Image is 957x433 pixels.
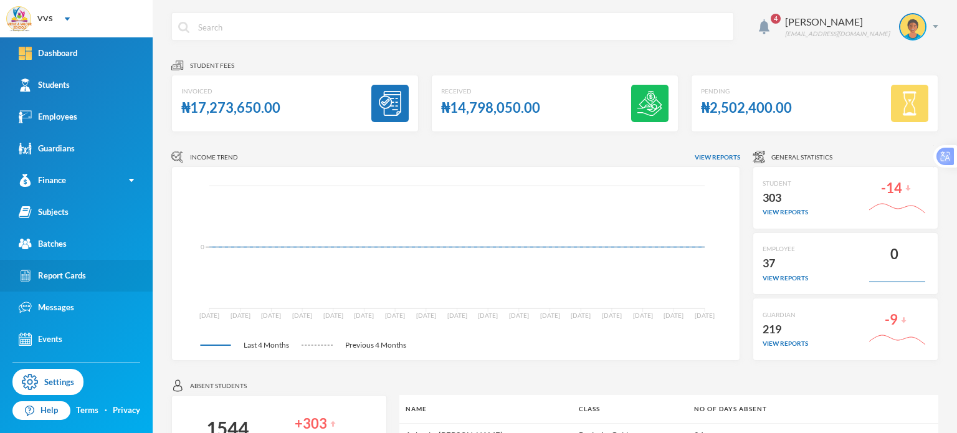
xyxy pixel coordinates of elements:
div: VVS [37,13,52,24]
tspan: 0 [201,243,204,250]
div: view reports [763,274,808,283]
div: [EMAIL_ADDRESS][DOMAIN_NAME] [785,29,890,39]
span: Last 4 Months [231,340,302,351]
a: Help [12,401,70,420]
div: Batches [19,237,67,250]
a: Invoiced₦17,273,650.00 [171,75,419,132]
img: STUDENT [900,14,925,39]
tspan: [DATE] [323,312,343,319]
th: Class [573,395,688,423]
tspan: [DATE] [664,312,683,319]
tspan: [DATE] [633,312,653,319]
div: Subjects [19,206,69,219]
div: Guardians [19,142,75,155]
span: Previous 4 Months [333,340,419,351]
span: General Statistics [771,153,832,162]
span: Income Trend [190,153,238,162]
tspan: [DATE] [416,312,436,319]
tspan: [DATE] [385,312,405,319]
div: 219 [763,320,808,340]
div: ₦2,502,400.00 [701,96,792,120]
div: ₦17,273,650.00 [181,96,280,120]
span: Absent students [190,381,247,391]
a: Pending₦2,502,400.00 [691,75,938,132]
tspan: [DATE] [509,312,529,319]
tspan: [DATE] [602,312,622,319]
tspan: [DATE] [231,312,250,319]
div: Events [19,333,62,346]
div: 0 [890,242,898,267]
span: 4 [771,14,781,24]
div: [PERSON_NAME] [785,14,890,29]
div: 303 [763,188,808,208]
tspan: [DATE] [261,312,281,319]
div: view reports [763,207,808,217]
span: View reports [695,153,740,162]
a: Privacy [113,404,140,417]
input: Search [197,13,727,41]
div: Employees [19,110,77,123]
div: -14 [881,176,902,201]
div: GUARDIAN [763,310,808,320]
img: logo [7,7,32,32]
div: view reports [763,339,808,348]
div: · [105,404,107,417]
tspan: [DATE] [695,312,715,319]
tspan: [DATE] [540,312,560,319]
div: -9 [885,308,898,332]
div: Received [441,87,540,96]
tspan: [DATE] [292,312,312,319]
tspan: [DATE] [354,312,374,319]
a: Terms [76,404,98,417]
div: Messages [19,301,74,314]
div: Students [19,79,70,92]
div: STUDENT [763,179,808,188]
tspan: [DATE] [571,312,591,319]
div: Pending [701,87,792,96]
div: 37 [763,254,808,274]
div: ₦14,798,050.00 [441,96,540,120]
a: Settings [12,369,83,395]
tspan: [DATE] [478,312,498,319]
th: No of days absent [688,395,800,423]
div: Invoiced [181,87,280,96]
div: Report Cards [19,269,86,282]
div: Dashboard [19,47,77,60]
div: EMPLOYEE [763,244,808,254]
th: Name [399,395,573,423]
span: Student fees [190,61,234,70]
tspan: [DATE] [447,312,467,319]
div: Finance [19,174,66,187]
tspan: [DATE] [199,312,219,319]
img: search [178,22,189,33]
